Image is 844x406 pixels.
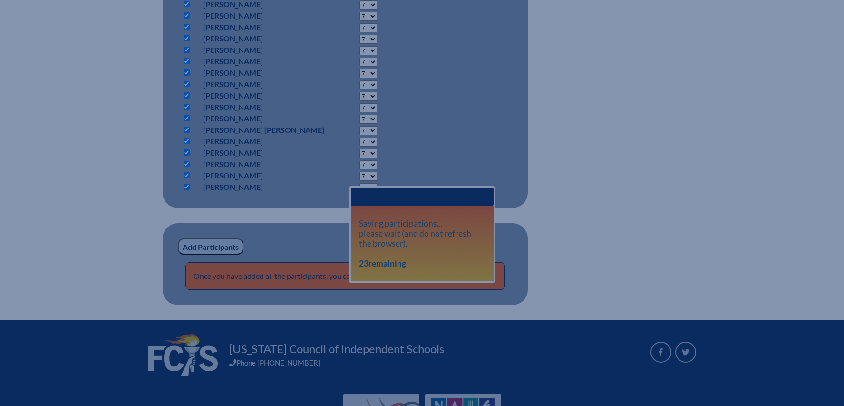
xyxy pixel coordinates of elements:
p: [PERSON_NAME] [203,33,324,44]
p: [PERSON_NAME] [203,136,324,147]
p: [PERSON_NAME] [PERSON_NAME] [203,124,324,136]
span: 23 [359,258,369,268]
input: Add Participants [178,238,243,255]
div: Phone [PHONE_NUMBER] [229,358,639,367]
p: [PERSON_NAME] [203,10,324,21]
p: [PERSON_NAME] [203,113,324,124]
p: [PERSON_NAME] [203,44,324,56]
p: [PERSON_NAME] [203,147,324,158]
p: Once you have added all the participants, you can proceed to . [185,262,505,290]
p: [PERSON_NAME] [203,101,324,113]
img: FCIS_logo_white [148,334,218,376]
p: [PERSON_NAME] [203,90,324,101]
p: [PERSON_NAME] [203,79,324,90]
b: remaining. [359,258,408,268]
p: [PERSON_NAME] [203,170,324,181]
p: [PERSON_NAME] [203,181,324,193]
p: [PERSON_NAME] [203,158,324,170]
p: Saving participations... please wait (and do not refresh the browser). [359,218,485,268]
a: [US_STATE] Council of Independent Schools [225,341,448,356]
p: [PERSON_NAME] [203,21,324,33]
p: [PERSON_NAME] [203,67,324,79]
p: [PERSON_NAME] [203,56,324,67]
